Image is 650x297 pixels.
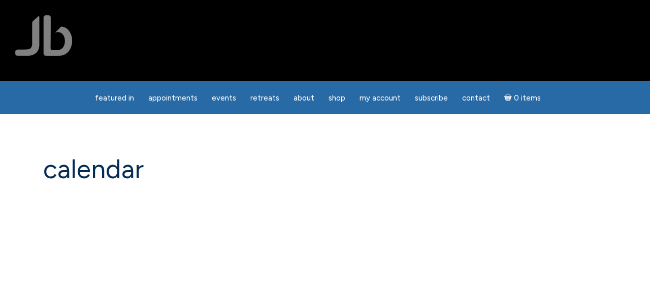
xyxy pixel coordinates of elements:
[142,88,204,108] a: Appointments
[95,93,134,103] span: featured in
[329,93,345,103] span: Shop
[353,88,407,108] a: My Account
[294,93,314,103] span: About
[206,88,242,108] a: Events
[89,88,140,108] a: featured in
[287,88,320,108] a: About
[504,93,514,103] i: Cart
[244,88,285,108] a: Retreats
[498,87,547,108] a: Cart0 items
[43,155,607,184] h1: Calendar
[212,93,236,103] span: Events
[456,88,496,108] a: Contact
[322,88,351,108] a: Shop
[514,94,541,102] span: 0 items
[148,93,198,103] span: Appointments
[415,93,448,103] span: Subscribe
[15,15,73,56] img: Jamie Butler. The Everyday Medium
[360,93,401,103] span: My Account
[462,93,490,103] span: Contact
[250,93,279,103] span: Retreats
[409,88,454,108] a: Subscribe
